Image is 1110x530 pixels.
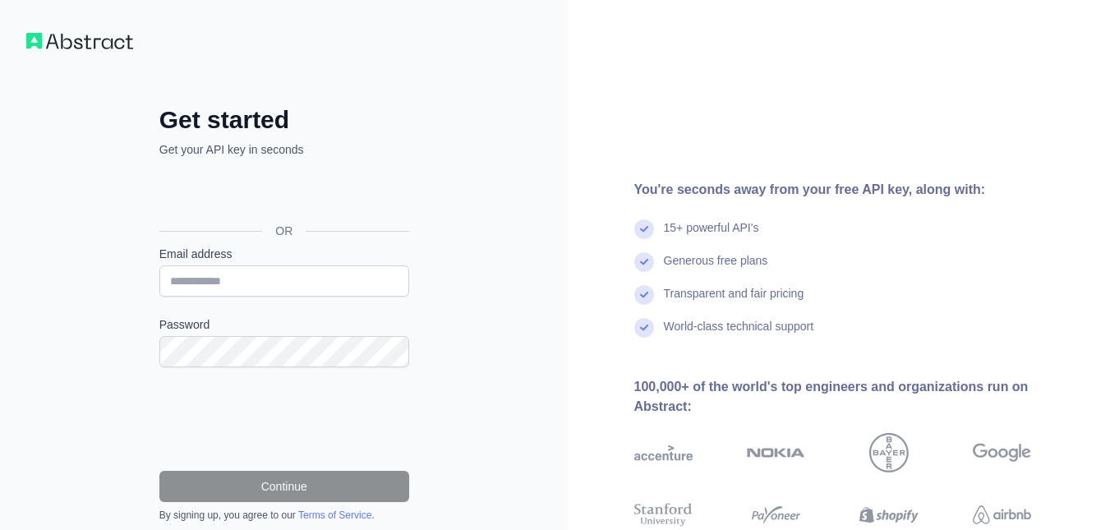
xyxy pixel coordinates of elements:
[159,105,409,135] h2: Get started
[634,377,1085,417] div: 100,000+ of the world's top engineers and organizations run on Abstract:
[634,318,654,338] img: check mark
[973,500,1031,530] img: airbnb
[634,252,654,272] img: check mark
[634,500,693,530] img: stanford university
[634,285,654,305] img: check mark
[664,318,814,351] div: World-class technical support
[869,433,909,472] img: bayer
[634,219,654,239] img: check mark
[664,252,768,285] div: Generous free plans
[159,387,409,451] iframe: reCAPTCHA
[159,471,409,502] button: Continue
[262,223,306,239] span: OR
[634,433,693,472] img: accenture
[747,433,805,472] img: nokia
[151,176,414,212] iframe: Sign in with Google Button
[859,500,918,530] img: shopify
[159,509,409,522] div: By signing up, you agree to our .
[634,180,1085,200] div: You're seconds away from your free API key, along with:
[298,509,371,521] a: Terms of Service
[747,500,805,530] img: payoneer
[159,316,409,333] label: Password
[159,141,409,158] p: Get your API key in seconds
[664,219,759,252] div: 15+ powerful API's
[973,433,1031,472] img: google
[664,285,804,318] div: Transparent and fair pricing
[26,33,133,49] img: Workflow
[159,246,409,262] label: Email address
